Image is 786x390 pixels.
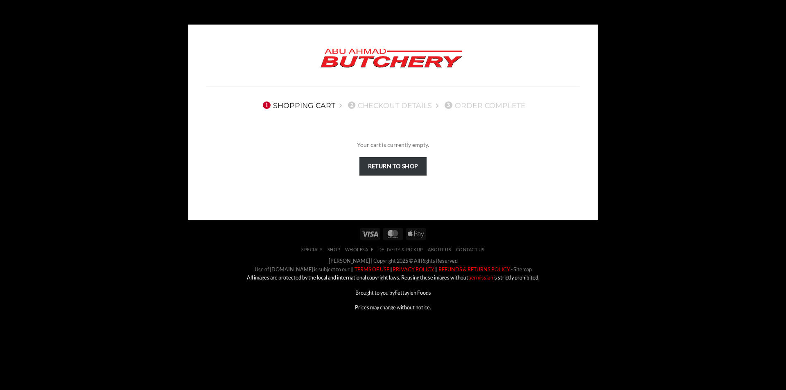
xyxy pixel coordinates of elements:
[327,247,341,252] a: SHOP
[511,266,513,273] a: -
[438,266,510,273] font: REFUNDS & RETURNS POLICY
[354,266,389,273] a: TERMS OF USE
[438,266,510,273] a: REFUNDS & RETURNS POLICY
[260,101,335,110] a: 1Shopping Cart
[348,101,355,109] span: 2
[194,257,592,311] div: [PERSON_NAME] | Copyright 2025 © All Rights Reserved Use of [DOMAIN_NAME] is subject to our || || ||
[456,247,485,252] a: Contact Us
[194,303,592,311] p: Prices may change without notice.
[393,266,434,273] a: PRIVACY POLICY
[194,289,592,297] p: Brought to you by
[378,247,423,252] a: Delivery & Pickup
[314,43,469,74] img: Abu Ahmad Butchery
[345,247,374,252] a: Wholesale
[428,247,451,252] a: About Us
[395,289,431,296] a: Fettayleh Foods
[301,247,323,252] a: Specials
[468,274,493,281] a: permission
[207,140,579,150] p: Your cart is currently empty.
[194,273,592,282] p: All images are protected by the local and international copyright laws. Reusing these images with...
[513,266,532,273] a: Sitemap
[346,101,432,110] a: 2Checkout details
[263,101,270,109] span: 1
[359,157,427,176] a: Return to shop
[355,266,389,273] font: TERMS OF USE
